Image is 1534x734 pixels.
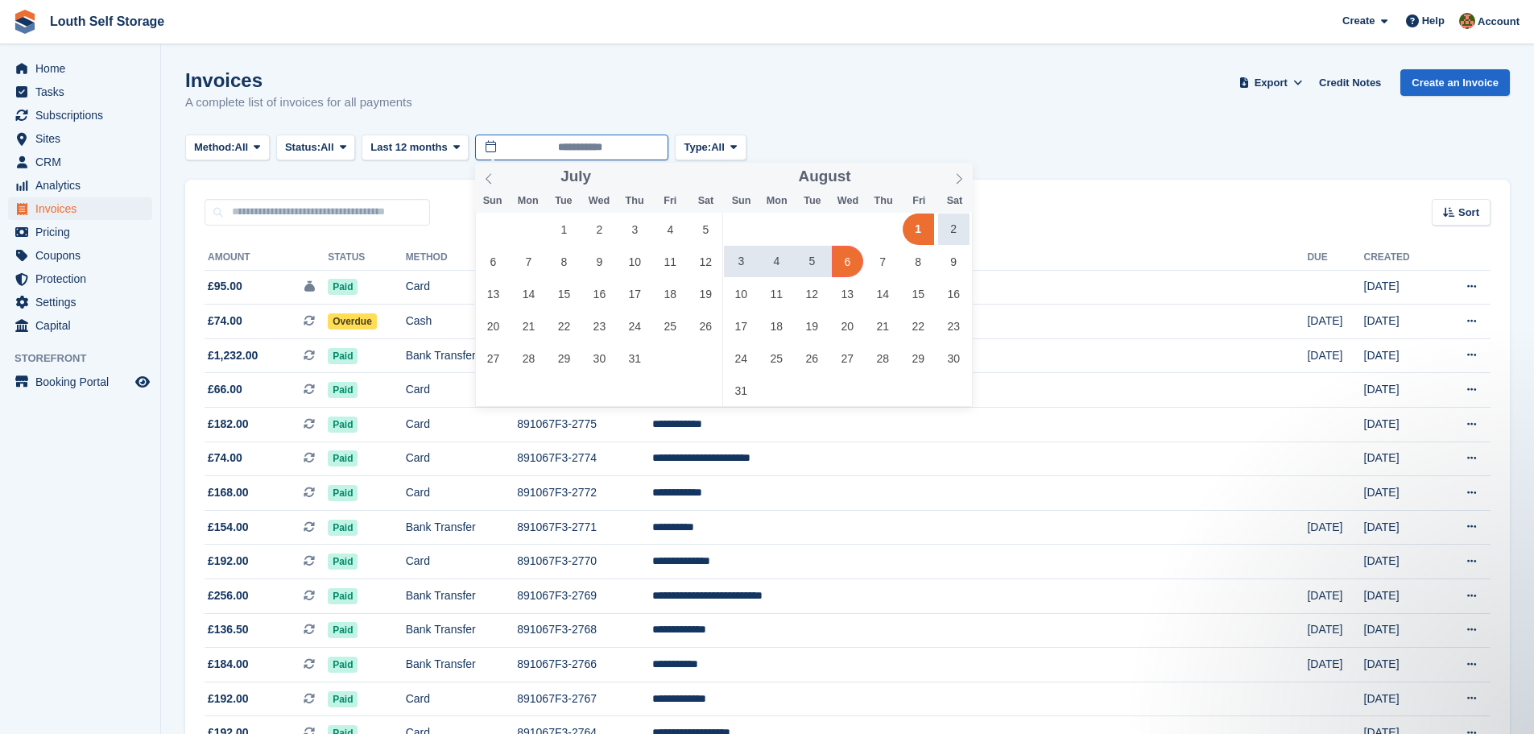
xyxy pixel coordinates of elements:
th: Due [1307,245,1363,271]
span: £184.00 [208,656,249,673]
span: July 30, 2025 [584,342,615,374]
span: July 14, 2025 [513,278,544,309]
td: [DATE] [1307,305,1363,339]
td: 891067F3-2767 [517,682,652,716]
span: Mon [759,196,795,206]
td: [DATE] [1364,408,1437,442]
span: July 10, 2025 [619,246,651,277]
img: Andy Smith [1459,13,1475,29]
a: Louth Self Storage [43,8,171,35]
td: [DATE] [1364,579,1437,614]
span: July 6, 2025 [478,246,509,277]
span: Status: [285,139,320,156]
span: Tasks [35,81,132,103]
td: [DATE] [1364,305,1437,339]
span: £192.00 [208,690,249,707]
a: menu [8,291,152,313]
td: Bank Transfer [406,579,518,614]
span: August 10, 2025 [726,278,757,309]
span: Thu [617,196,652,206]
td: Cash [406,305,518,339]
span: £182.00 [208,416,249,433]
td: Bank Transfer [406,648,518,682]
span: £192.00 [208,553,249,570]
span: Analytics [35,174,132,197]
button: Type: All [675,135,746,161]
span: Paid [328,657,358,673]
th: Customer [652,245,1308,271]
a: Preview store [133,372,152,392]
span: August 2, 2025 [938,214,970,245]
span: August 22, 2025 [903,310,934,342]
td: 891067F3-2768 [517,613,652,648]
span: August 21, 2025 [867,310,899,342]
span: Booking Portal [35,371,132,393]
span: Fri [652,196,688,206]
span: August 1, 2025 [903,214,934,245]
span: Create [1342,13,1375,29]
span: August 13, 2025 [832,278,863,309]
span: July 11, 2025 [655,246,686,277]
span: £95.00 [208,278,242,295]
span: Capital [35,314,132,337]
span: Subscriptions [35,104,132,126]
th: Created [1364,245,1437,271]
td: [DATE] [1364,545,1437,579]
span: July [560,169,591,185]
a: menu [8,244,152,267]
span: August 6, 2025 [832,246,863,277]
span: August 26, 2025 [796,342,828,374]
td: [DATE] [1364,510,1437,545]
span: Wed [581,196,617,206]
span: July 29, 2025 [548,342,580,374]
span: Wed [830,196,866,206]
span: July 12, 2025 [690,246,722,277]
span: August 9, 2025 [938,246,970,277]
td: 891067F3-2771 [517,510,652,545]
td: [DATE] [1364,373,1437,408]
span: Paid [328,417,358,433]
span: August 3, 2025 [726,246,757,277]
span: August 29, 2025 [903,342,934,374]
a: menu [8,371,152,393]
span: August 18, 2025 [761,310,792,342]
span: Paid [328,622,358,638]
td: [DATE] [1364,270,1437,305]
span: July 4, 2025 [655,214,686,245]
span: £66.00 [208,381,242,398]
td: 891067F3-2769 [517,579,652,614]
span: Paid [328,554,358,570]
span: August 5, 2025 [796,246,828,277]
span: Paid [328,382,358,398]
span: August 19, 2025 [796,310,828,342]
td: [DATE] [1307,648,1363,682]
td: [DATE] [1307,579,1363,614]
span: Fri [901,196,937,206]
span: £154.00 [208,519,249,536]
td: Card [406,476,518,511]
td: Card [406,545,518,579]
span: Home [35,57,132,80]
td: [DATE] [1364,613,1437,648]
span: All [320,139,334,156]
td: 891067F3-2774 [517,442,652,476]
span: Pricing [35,221,132,243]
td: Card [406,270,518,305]
span: Paid [328,348,358,364]
td: [DATE] [1364,442,1437,476]
span: August 4, 2025 [761,246,792,277]
span: July 28, 2025 [513,342,544,374]
span: July 22, 2025 [548,310,580,342]
a: menu [8,81,152,103]
span: £74.00 [208,313,242,330]
span: Sites [35,127,132,150]
span: August 24, 2025 [726,342,757,374]
span: August 7, 2025 [867,246,899,277]
a: menu [8,151,152,173]
span: Paid [328,588,358,604]
span: Settings [35,291,132,313]
span: July 23, 2025 [584,310,615,342]
a: menu [8,57,152,80]
span: Type: [684,139,711,156]
button: Status: All [276,135,355,161]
